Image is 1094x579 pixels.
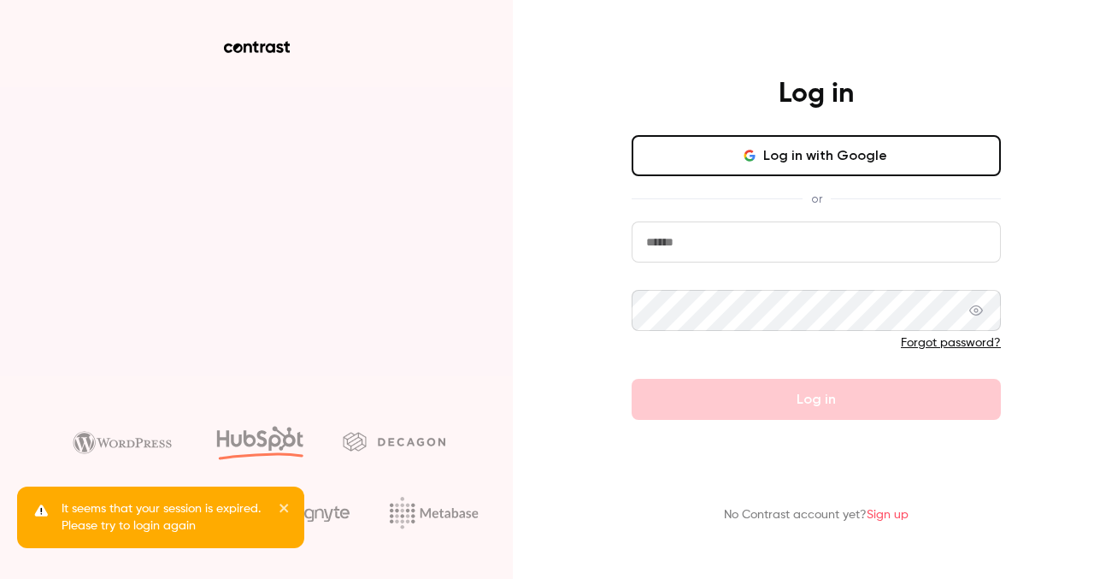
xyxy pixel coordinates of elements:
[343,432,445,451] img: decagon
[779,77,854,111] h4: Log in
[632,135,1001,176] button: Log in with Google
[901,337,1001,349] a: Forgot password?
[279,500,291,521] button: close
[867,509,909,521] a: Sign up
[62,500,267,535] p: It seems that your session is expired. Please try to login again
[724,506,909,524] p: No Contrast account yet?
[803,190,831,208] span: or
